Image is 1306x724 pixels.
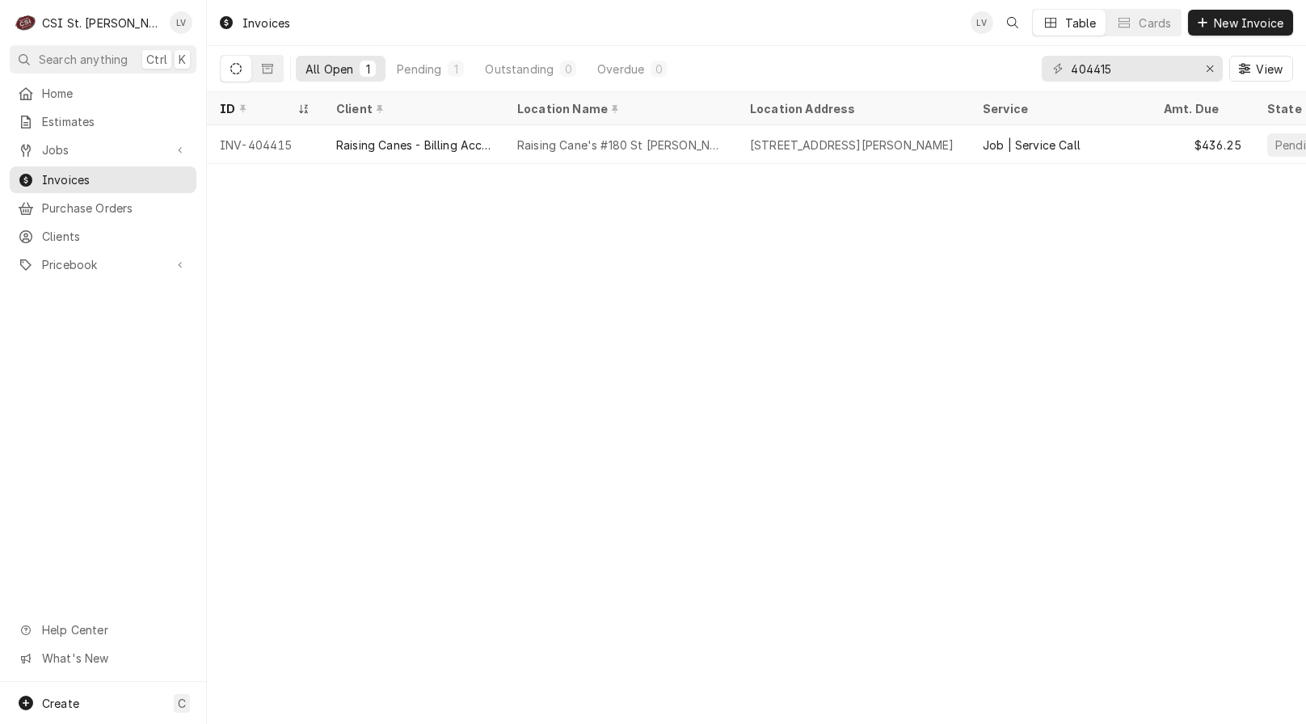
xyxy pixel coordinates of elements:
span: K [179,51,186,68]
span: Estimates [42,113,188,130]
span: New Invoice [1211,15,1287,32]
span: Purchase Orders [42,200,188,217]
div: CSI St. [PERSON_NAME] [42,15,161,32]
div: 1 [363,61,373,78]
input: Keyword search [1071,56,1192,82]
div: Service [983,100,1135,117]
span: Pricebook [42,256,164,273]
div: 0 [654,61,664,78]
div: $436.25 [1151,125,1254,164]
div: Outstanding [485,61,554,78]
span: Create [42,697,79,710]
a: Estimates [10,108,196,135]
span: Home [42,85,188,102]
div: Cards [1139,15,1171,32]
span: View [1253,61,1286,78]
div: C [15,11,37,34]
div: CSI St. Louis's Avatar [15,11,37,34]
span: Search anything [39,51,128,68]
div: [STREET_ADDRESS][PERSON_NAME] [750,137,954,154]
button: Search anythingCtrlK [10,45,196,74]
div: 0 [563,61,573,78]
div: LV [170,11,192,34]
div: Lisa Vestal's Avatar [971,11,993,34]
span: Help Center [42,621,187,638]
div: LV [971,11,993,34]
div: Amt. Due [1164,100,1238,117]
span: Clients [42,228,188,245]
a: Purchase Orders [10,195,196,221]
div: Table [1065,15,1097,32]
div: Overdue [597,61,644,78]
a: Clients [10,223,196,250]
button: Open search [1000,10,1026,36]
a: Home [10,80,196,107]
a: Go to Pricebook [10,251,196,278]
button: Erase input [1197,56,1223,82]
div: ID [220,100,294,117]
button: View [1229,56,1293,82]
a: Invoices [10,166,196,193]
span: Jobs [42,141,164,158]
div: Lisa Vestal's Avatar [170,11,192,34]
div: Location Name [517,100,721,117]
div: 1 [451,61,461,78]
div: Job | Service Call [983,137,1081,154]
div: Pending [397,61,441,78]
span: Ctrl [146,51,167,68]
div: Raising Cane's #180 St [PERSON_NAME] [517,137,724,154]
a: Go to Jobs [10,137,196,163]
div: INV-404415 [207,125,323,164]
button: New Invoice [1188,10,1293,36]
a: Go to What's New [10,645,196,671]
span: C [178,695,186,712]
span: What's New [42,650,187,667]
div: All Open [305,61,353,78]
div: Client [336,100,488,117]
span: Invoices [42,171,188,188]
div: Raising Canes - Billing Account [336,137,491,154]
div: Location Address [750,100,954,117]
a: Go to Help Center [10,617,196,643]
